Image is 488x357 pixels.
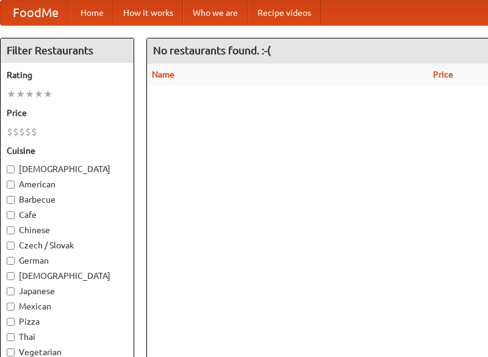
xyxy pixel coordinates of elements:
h5: Cuisine [7,145,127,157]
input: Vegetarian [7,348,15,356]
input: American [7,181,15,189]
input: Japanese [7,287,15,295]
li: ★ [16,87,25,101]
a: Who we are [183,1,248,25]
li: $ [31,125,37,139]
a: Price [433,70,453,79]
label: Chinese [7,224,127,236]
li: ★ [25,87,34,101]
input: Czech / Slovak [7,242,15,250]
label: Czech / Slovak [7,239,127,251]
input: Mexican [7,303,15,311]
li: ★ [43,87,52,101]
h5: Price [7,107,127,119]
a: FoodMe [1,1,71,25]
h5: Rating [7,69,127,81]
li: ★ [7,87,16,101]
a: Name [152,70,174,79]
label: German [7,254,127,267]
li: $ [7,125,13,139]
label: Mexican [7,300,127,312]
li: $ [19,125,25,139]
input: [DEMOGRAPHIC_DATA] [7,165,15,173]
input: [DEMOGRAPHIC_DATA] [7,272,15,280]
label: Japanese [7,285,127,297]
label: American [7,178,127,190]
ng-pluralize: No restaurants found. :-( [153,45,271,56]
a: Home [71,1,113,25]
a: How it works [113,1,183,25]
input: Thai [7,333,15,341]
label: Thai [7,331,127,343]
input: Pizza [7,318,15,326]
a: Recipe videos [248,1,321,25]
input: Barbecue [7,196,15,204]
input: Chinese [7,226,15,234]
li: $ [25,125,31,139]
h4: Filter Restaurants [1,38,134,63]
li: $ [13,125,19,139]
label: Barbecue [7,193,127,206]
label: Pizza [7,316,127,328]
input: Cafe [7,211,15,219]
label: [DEMOGRAPHIC_DATA] [7,163,127,175]
input: German [7,257,15,265]
label: [DEMOGRAPHIC_DATA] [7,270,127,282]
label: Cafe [7,209,127,221]
li: ★ [34,87,43,101]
